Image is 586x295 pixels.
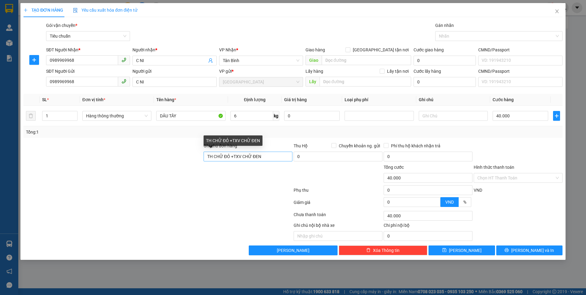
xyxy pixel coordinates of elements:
span: Giá trị hàng [284,97,307,102]
label: Cước giao hàng [414,47,444,52]
span: TẠO ĐƠN HÀNG [24,8,63,13]
span: Tân Bình [223,56,299,65]
div: Tổng: 1 [26,129,226,135]
div: Ghi chú nội bộ nhà xe [294,222,382,231]
span: VND [474,188,482,193]
span: printer [505,248,509,253]
div: CMND/Passport [478,46,562,53]
span: Tổng cước [384,165,404,170]
button: plus [29,55,39,65]
span: [PERSON_NAME] [277,247,309,254]
div: SĐT Người Nhận [46,46,130,53]
span: Chuyển khoản ng. gửi [336,142,382,149]
span: Thu Hộ [294,143,308,148]
span: [GEOGRAPHIC_DATA] tận nơi [350,46,411,53]
span: plus [24,8,28,12]
button: save[PERSON_NAME] [429,245,495,255]
span: Hòa Đông [223,77,299,87]
span: plus [30,57,39,62]
span: Hàng thông thường [86,111,148,120]
div: SĐT Người Gửi [46,68,130,75]
input: Dọc đường [320,77,411,87]
button: plus [553,111,560,121]
label: Cước lấy hàng [414,69,441,74]
input: Dọc đường [322,55,411,65]
div: Giảm giá [293,199,383,210]
th: Ghi chú [416,94,490,106]
span: Định lượng [244,97,266,102]
span: plus [553,113,559,118]
span: close [555,9,559,14]
span: phone [121,57,126,62]
input: Cước giao hàng [414,56,476,65]
input: Ghi Chú [419,111,488,121]
div: CMND/Passport [478,68,562,75]
span: % [463,200,466,205]
span: save [442,248,447,253]
span: kg [273,111,279,121]
input: Cước lấy hàng [414,77,476,87]
img: icon [73,8,78,13]
label: Gán nhãn [435,23,454,28]
th: Loại phụ phí [342,94,416,106]
button: delete [26,111,36,121]
span: Xóa Thông tin [373,247,400,254]
span: Giao hàng [306,47,325,52]
div: Chi phí nội bộ [384,222,472,231]
span: Đơn vị tính [82,97,105,102]
span: Tên hàng [156,97,176,102]
span: [PERSON_NAME] [449,247,482,254]
span: SL [42,97,47,102]
span: Lấy [306,77,320,87]
button: Close [548,3,566,20]
button: deleteXóa Thông tin [339,245,428,255]
span: VND [445,200,454,205]
span: Tiêu chuẩn [50,31,126,41]
span: Phí thu hộ khách nhận trả [389,142,443,149]
span: Lấy tận nơi [385,68,411,75]
span: user-add [208,58,213,63]
span: Gói vận chuyển [46,23,77,28]
button: printer[PERSON_NAME] và In [496,245,562,255]
div: Người gửi [132,68,216,75]
span: delete [366,248,371,253]
input: Ghi chú đơn hàng [204,152,292,161]
div: VP gửi [219,68,303,75]
div: Chưa thanh toán [293,211,383,222]
span: Cước hàng [493,97,514,102]
span: Lấy hàng [306,69,323,74]
span: Giao [306,55,322,65]
input: Nhập ghi chú [294,231,382,241]
span: Yêu cầu xuất hóa đơn điện tử [73,8,137,13]
input: 0 [284,111,340,121]
span: [PERSON_NAME] và In [511,247,554,254]
label: Hình thức thanh toán [474,165,514,170]
span: phone [121,79,126,84]
span: VP Nhận [219,47,236,52]
div: Người nhận [132,46,216,53]
input: VD: Bàn, Ghế [156,111,225,121]
div: Phụ thu [293,187,383,197]
button: [PERSON_NAME] [249,245,338,255]
div: TH CHỮ ĐỎ +TXV CHỮ ĐEN [204,135,262,146]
